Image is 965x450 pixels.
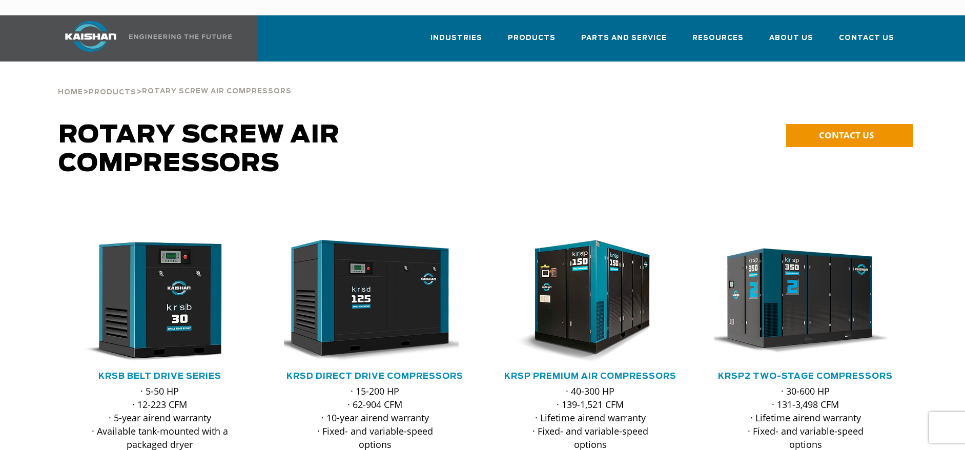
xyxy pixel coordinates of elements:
a: KRSD Direct Drive Compressors [286,372,463,380]
a: Contact Us [839,25,894,59]
a: Industries [430,25,482,59]
a: KRSP Premium Air Compressors [504,372,676,380]
a: CONTACT US [786,124,913,147]
a: Parts and Service [581,25,667,59]
span: Contact Us [839,32,894,44]
div: krsp150 [499,240,682,363]
div: krsp350 [714,240,897,363]
img: krsp150 [491,240,674,363]
img: Engineering the future [129,34,232,39]
a: KRSB Belt Drive Series [98,372,221,380]
a: Resources [692,25,744,59]
a: About Us [769,25,813,59]
span: Rotary Screw Air Compressors [58,123,340,176]
img: krsd125 [276,240,459,363]
span: Parts and Service [581,32,667,44]
span: Resources [692,32,744,44]
span: Products [89,89,136,96]
a: Products [508,25,556,59]
span: Home [58,89,83,96]
span: About Us [769,32,813,44]
img: krsp350 [707,240,889,363]
a: Kaishan USA [52,15,234,62]
a: KRSP2 Two-Stage Compressors [718,372,893,380]
a: Home [58,87,83,96]
span: Industries [430,32,482,44]
div: krsb30 [69,240,251,363]
img: krsb30 [61,240,243,363]
div: krsd125 [284,240,466,363]
a: Products [89,87,136,96]
span: Rotary Screw Air Compressors [142,88,292,95]
div: > > [58,62,292,100]
span: CONTACT US [819,129,874,141]
span: Products [508,32,556,44]
img: kaishan logo [52,21,129,52]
